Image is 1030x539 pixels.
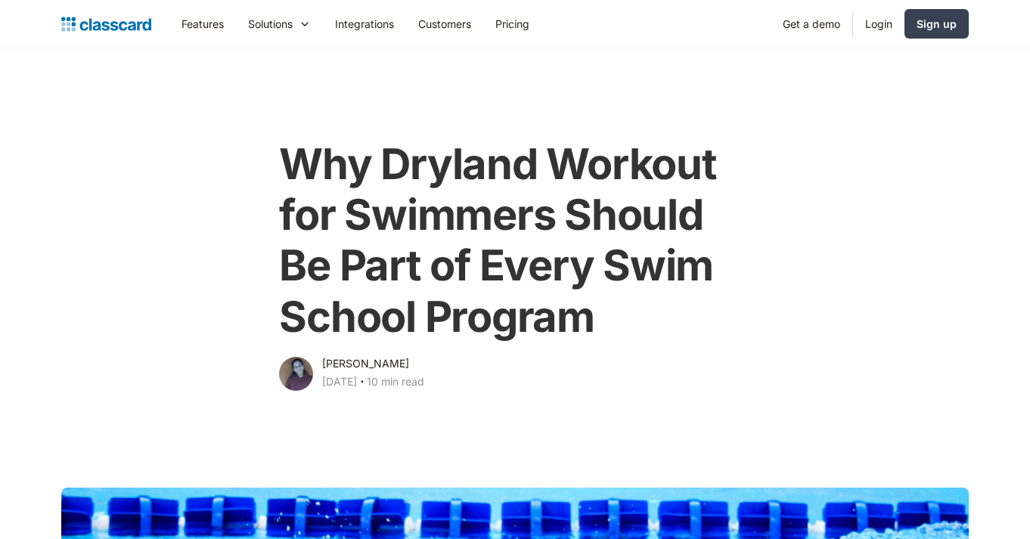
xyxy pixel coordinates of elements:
[406,7,483,41] a: Customers
[279,139,750,342] h1: Why Dryland Workout for Swimmers Should Be Part of Every Swim School Program
[323,7,406,41] a: Integrations
[322,355,409,373] div: [PERSON_NAME]
[917,16,957,32] div: Sign up
[322,373,357,391] div: [DATE]
[357,373,367,394] div: ‧
[169,7,236,41] a: Features
[483,7,541,41] a: Pricing
[853,7,904,41] a: Login
[771,7,852,41] a: Get a demo
[61,14,151,35] a: home
[248,16,293,32] div: Solutions
[904,9,969,39] a: Sign up
[236,7,323,41] div: Solutions
[367,373,424,391] div: 10 min read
